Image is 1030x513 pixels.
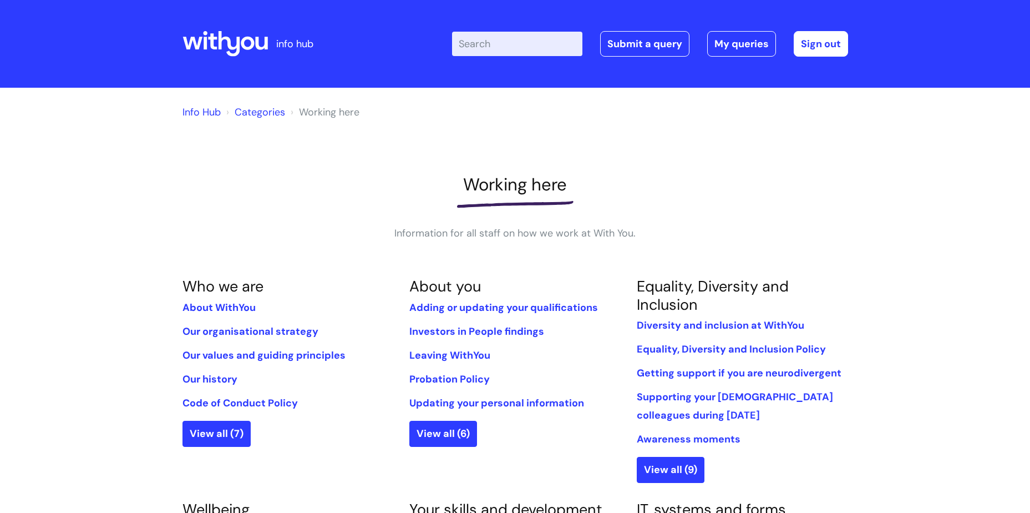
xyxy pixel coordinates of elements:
a: Investors in People findings [409,325,544,338]
a: Our organisational strategy [182,325,318,338]
a: Categories [235,105,285,119]
a: Equality, Diversity and Inclusion [637,276,789,314]
a: Who we are [182,276,263,296]
a: Sign out [794,31,848,57]
a: Code of Conduct Policy [182,396,298,410]
a: Adding or updating your qualifications [409,301,598,314]
a: About WithYou [182,301,256,314]
a: My queries [707,31,776,57]
a: Leaving WithYou [409,349,490,362]
a: Equality, Diversity and Inclusion Policy [637,343,826,356]
a: View all (6) [409,421,477,446]
li: Working here [288,103,359,121]
a: View all (7) [182,421,251,446]
p: Information for all staff on how we work at With You. [349,224,682,242]
a: Diversity and inclusion at WithYou [637,319,804,332]
a: Our values and guiding principles [182,349,346,362]
a: Info Hub [182,105,221,119]
a: Probation Policy [409,373,490,386]
input: Search [452,32,582,56]
a: Supporting your [DEMOGRAPHIC_DATA] colleagues during [DATE] [637,390,833,421]
a: Submit a query [600,31,689,57]
h1: Working here [182,174,848,195]
a: View all (9) [637,457,704,482]
p: info hub [276,35,313,53]
a: Our history [182,373,237,386]
div: | - [452,31,848,57]
a: Getting support if you are neurodivergent [637,366,841,380]
li: Solution home [224,103,285,121]
a: About you [409,276,481,296]
a: Updating your personal information [409,396,584,410]
a: Awareness moments [637,432,740,446]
